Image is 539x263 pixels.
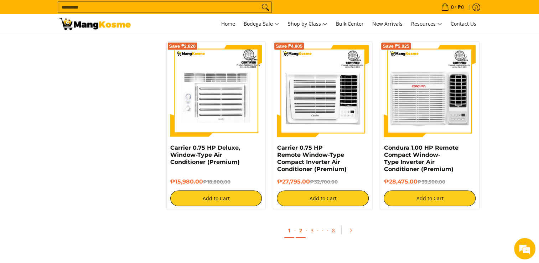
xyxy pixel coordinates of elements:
span: Home [221,20,235,27]
a: Bulk Center [332,14,367,33]
button: Add to Cart [170,190,262,206]
span: · [318,223,327,237]
a: New Arrivals [369,14,406,33]
a: Shop by Class [284,14,331,33]
span: Save ₱4,905 [276,44,302,48]
button: Add to Cart [384,190,476,206]
span: Save ₱5,025 [383,44,409,48]
span: Shop by Class [288,20,327,29]
del: ₱18,800.00 [203,179,230,184]
button: Search [260,2,271,12]
ul: Pagination [163,221,483,243]
div: Minimize live chat window [117,4,134,21]
span: New Arrivals [372,20,403,27]
span: • [439,3,466,11]
a: Carrier 0.75 HP Remote Window-Type Compact Inverter Air Conditioner (Premium) [277,144,346,172]
img: Condura 1.00 HP Remote Compact Window-Type Inverter Air Conditioner (Premium) [384,45,476,137]
span: Contact Us [451,20,476,27]
del: ₱32,700.00 [310,179,337,184]
span: · [327,227,328,233]
span: Bulk Center [336,20,364,27]
a: Contact Us [447,14,480,33]
img: Carrier 0.75 HP Remote Window-Type Compact Inverter Air Conditioner (Premium) [277,45,369,137]
a: Home [218,14,239,33]
a: 3 [307,223,317,237]
a: Condura 1.00 HP Remote Compact Window-Type Inverter Air Conditioner (Premium) [384,144,458,172]
span: 0 [450,5,455,10]
img: Carrier 0.75 HP Deluxe, Window-Type Air Conditioner (Premium) [170,45,262,137]
span: Bodega Sale [244,20,279,29]
h6: ₱15,980.00 [170,178,262,185]
nav: Main Menu [138,14,480,33]
h6: ₱27,795.00 [277,178,369,185]
span: ₱0 [457,5,465,10]
span: · [294,227,296,233]
span: · [317,227,318,233]
a: 8 [328,223,338,237]
a: Resources [408,14,446,33]
span: Resources [411,20,442,29]
img: Bodega Sale Aircon l Mang Kosme: Home Appliances Warehouse Sale [59,18,131,30]
span: · [306,227,307,233]
a: 1 [284,223,294,238]
del: ₱33,500.00 [417,179,445,184]
textarea: Type your message and hit 'Enter' [4,182,136,207]
span: Save ₱2,820 [169,44,196,48]
a: Bodega Sale [240,14,283,33]
span: We're online! [41,83,98,155]
button: Add to Cart [277,190,369,206]
h6: ₱28,475.00 [384,178,476,185]
a: 2 [296,223,306,238]
div: Chat with us now [37,40,120,49]
a: Carrier 0.75 HP Deluxe, Window-Type Air Conditioner (Premium) [170,144,240,165]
